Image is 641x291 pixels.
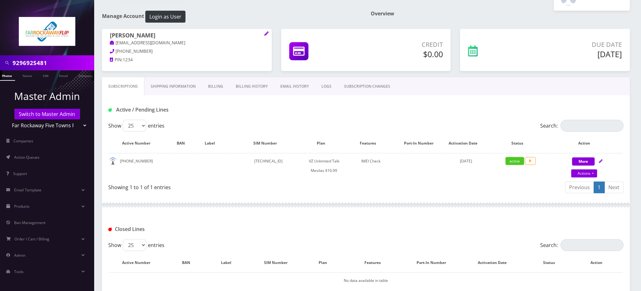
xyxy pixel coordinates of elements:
th: Label: activate to sort column ascending [208,254,250,272]
a: Actions [571,169,597,178]
span: [PHONE_NUMBER] [116,48,153,54]
th: Active Number: activate to sort column ascending [109,134,170,152]
th: Active Number: activate to sort column descending [109,254,170,272]
span: Support [13,171,27,176]
td: [PHONE_NUMBER] [109,153,170,178]
span: [DATE] [460,158,472,164]
th: Status: activate to sort column ascending [529,254,576,272]
th: Status: activate to sort column ascending [490,134,551,152]
th: Action: activate to sort column ascending [552,134,623,152]
span: Action Queues [14,155,40,160]
img: Active / Pending Lines [108,108,112,112]
h5: [DATE] [523,49,622,59]
span: Email Template [14,187,41,193]
p: Credit [357,40,443,49]
label: Search: [541,239,624,251]
label: Show entries [108,120,164,132]
th: Label: activate to sort column ascending [198,134,228,152]
a: Billing [202,77,229,96]
th: SIM Number: activate to sort column ascending [251,254,307,272]
input: Search: [561,120,624,132]
span: active [506,157,524,165]
input: Search in Company [13,57,93,69]
select: Showentries [123,239,146,251]
td: [TECHNICAL_ID] [229,153,308,178]
img: Closed Lines [108,228,112,231]
th: Plan: activate to sort column ascending [309,134,340,152]
label: Search: [541,120,624,132]
span: P [525,157,536,165]
a: Email [56,70,71,80]
span: Admin [14,253,25,258]
th: BAN: activate to sort column ascending [170,134,197,152]
a: Name [19,70,35,80]
span: Products [14,204,30,209]
img: Far Rockaway Five Towns Flip [19,17,75,46]
h5: $0.00 [357,49,443,59]
h1: Overview [371,11,630,17]
a: Billing History [229,77,274,96]
h1: Closed Lines [108,226,274,232]
td: No data available in table [109,272,623,288]
a: SIM [40,70,51,80]
a: Company [75,70,96,80]
a: Shipping Information [144,77,202,96]
button: More [572,157,595,166]
div: IMEI Check [341,156,401,166]
td: VZ Unlimited Talk Mesilas $10.99 [309,153,340,178]
span: Order / Cart / Billing [15,236,50,242]
a: EMAIL HISTORY [274,77,315,96]
input: Search: [561,239,624,251]
a: Login as User [144,13,186,19]
span: Tools [14,269,24,274]
button: Login as User [145,11,186,23]
a: Switch to Master Admin [14,109,80,119]
a: [EMAIL_ADDRESS][DOMAIN_NAME] [110,40,186,46]
div: Showing 1 to 1 of 1 entries [108,181,361,191]
th: Features: activate to sort column ascending [345,254,406,272]
h1: Manage Account [102,11,361,23]
a: Subscriptions [102,77,144,96]
th: Port-In Number: activate to sort column ascending [407,254,462,272]
span: 1234 [123,57,133,63]
th: Activation Date: activate to sort column ascending [443,134,490,152]
h1: [PERSON_NAME] [110,32,264,40]
p: Due Date [523,40,622,49]
th: Features: activate to sort column ascending [341,134,401,152]
th: Activation Date: activate to sort column ascending [463,254,528,272]
th: Action : activate to sort column ascending [576,254,623,272]
a: PIN: [110,57,123,63]
a: Previous [565,182,594,193]
th: SIM Number: activate to sort column ascending [229,134,308,152]
th: Port-In Number: activate to sort column ascending [402,134,442,152]
span: Ban Management [14,220,46,225]
img: default.png [109,157,117,165]
select: Showentries [123,120,146,132]
th: Plan: activate to sort column ascending [307,254,345,272]
a: SUBSCRIPTION CHANGES [338,77,396,96]
a: LOGS [315,77,338,96]
h1: Active / Pending Lines [108,107,274,113]
label: Show entries [108,239,164,251]
span: Companies [14,138,34,144]
a: Next [605,182,624,193]
a: 1 [594,182,605,193]
th: BAN: activate to sort column ascending [170,254,208,272]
